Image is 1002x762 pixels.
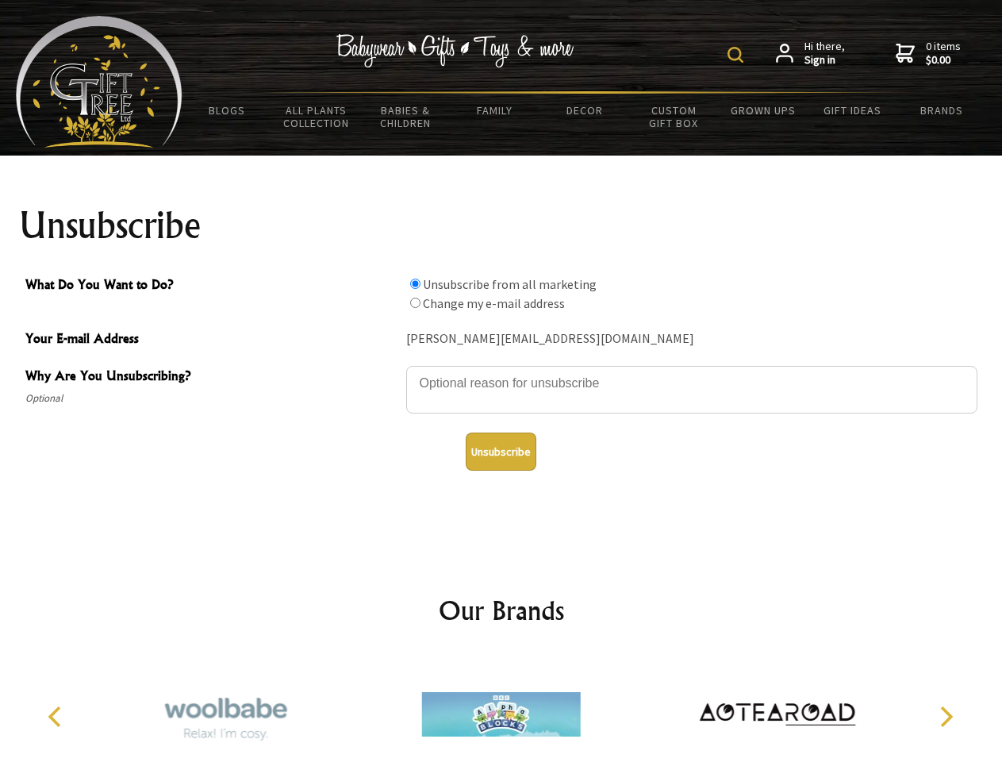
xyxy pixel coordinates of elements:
span: Optional [25,389,398,408]
a: Custom Gift Box [629,94,719,140]
input: What Do You Want to Do? [410,279,420,289]
span: Hi there, [804,40,845,67]
span: What Do You Want to Do? [25,275,398,298]
a: Family [451,94,540,127]
button: Unsubscribe [466,433,536,471]
span: 0 items [926,39,961,67]
span: Why Are You Unsubscribing? [25,366,398,389]
a: Babies & Children [361,94,451,140]
input: What Do You Want to Do? [410,298,420,308]
a: Decor [539,94,629,127]
a: All Plants Collection [272,94,362,140]
button: Next [928,699,963,734]
textarea: Why Are You Unsubscribing? [406,366,977,414]
label: Change my e-mail address [423,295,565,311]
h2: Our Brands [32,591,971,629]
h1: Unsubscribe [19,206,984,244]
label: Unsubscribe from all marketing [423,276,597,292]
img: Babywear - Gifts - Toys & more [336,34,574,67]
strong: $0.00 [926,53,961,67]
img: product search [728,47,743,63]
button: Previous [40,699,75,734]
a: 0 items$0.00 [896,40,961,67]
img: Babyware - Gifts - Toys and more... [16,16,182,148]
strong: Sign in [804,53,845,67]
a: Hi there,Sign in [776,40,845,67]
a: Brands [897,94,987,127]
div: [PERSON_NAME][EMAIL_ADDRESS][DOMAIN_NAME] [406,327,977,352]
a: Grown Ups [718,94,808,127]
span: Your E-mail Address [25,329,398,352]
a: BLOGS [182,94,272,127]
a: Gift Ideas [808,94,897,127]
